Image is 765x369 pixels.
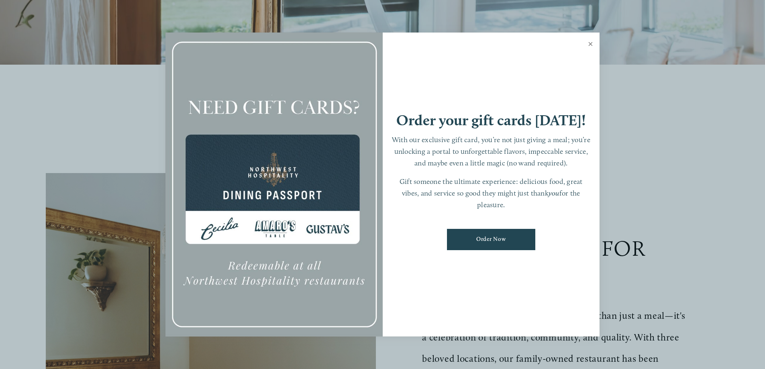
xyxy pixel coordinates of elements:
[391,176,592,210] p: Gift someone the ultimate experience: delicious food, great vibes, and service so good they might...
[583,34,598,56] a: Close
[396,113,586,128] h1: Order your gift cards [DATE]!
[447,229,535,250] a: Order Now
[391,134,592,169] p: With our exclusive gift card, you’re not just giving a meal; you’re unlocking a portal to unforge...
[549,189,559,197] em: you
